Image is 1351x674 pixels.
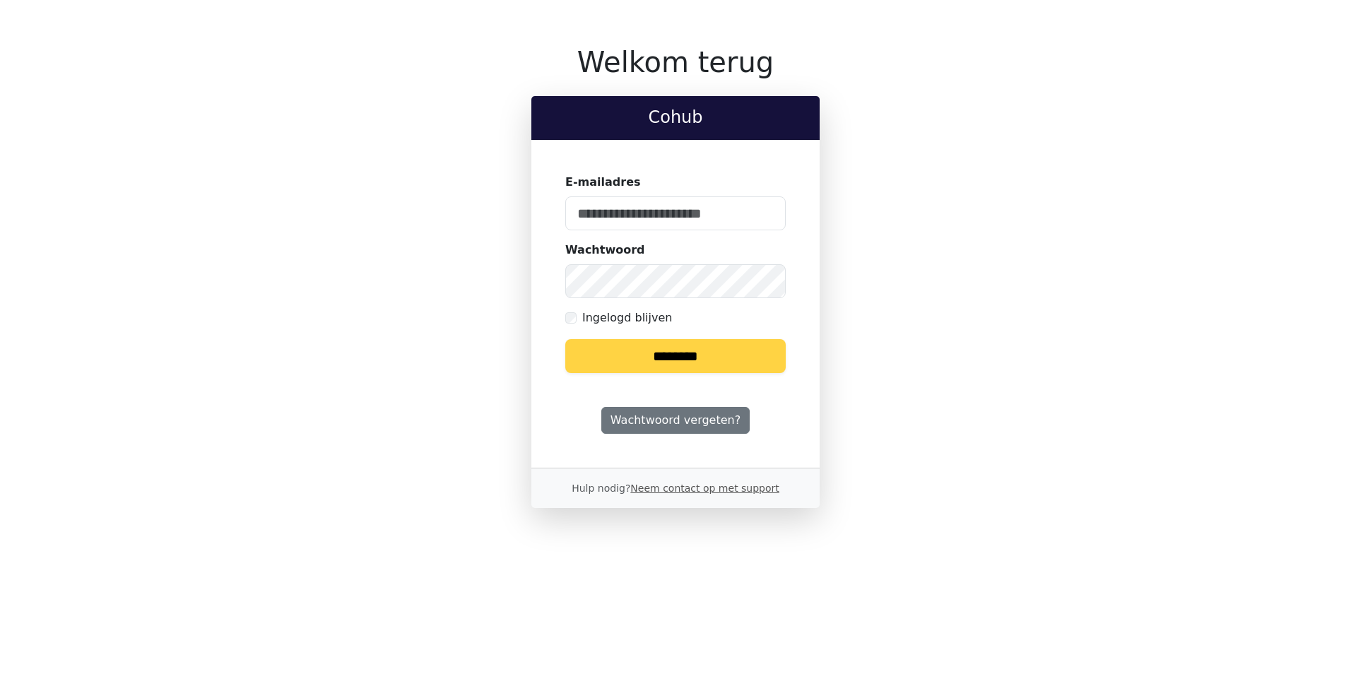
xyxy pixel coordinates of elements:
[601,407,750,434] a: Wachtwoord vergeten?
[565,242,645,259] label: Wachtwoord
[582,309,672,326] label: Ingelogd blijven
[543,107,808,128] h2: Cohub
[531,45,820,79] h1: Welkom terug
[565,174,641,191] label: E-mailadres
[630,483,779,494] a: Neem contact op met support
[572,483,779,494] small: Hulp nodig?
